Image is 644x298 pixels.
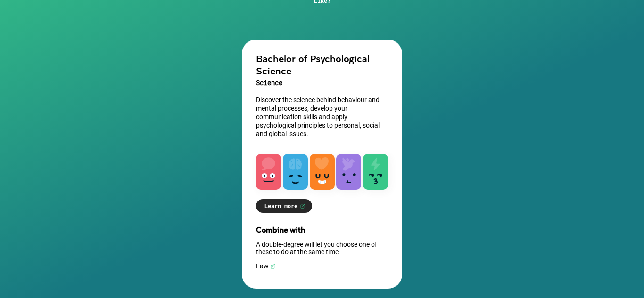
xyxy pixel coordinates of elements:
[300,203,305,209] img: Learn more
[256,241,388,256] p: A double-degree will let you choose one of these to do at the same time
[256,96,388,138] p: Discover the science behind behaviour and mental processes, develop your communication skills and...
[256,52,388,77] h2: Bachelor of Psychological Science
[256,225,388,234] h3: Combine with
[256,77,388,89] h3: Science
[270,264,276,269] img: Law
[256,262,388,270] a: Law
[256,199,312,213] a: Learn more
